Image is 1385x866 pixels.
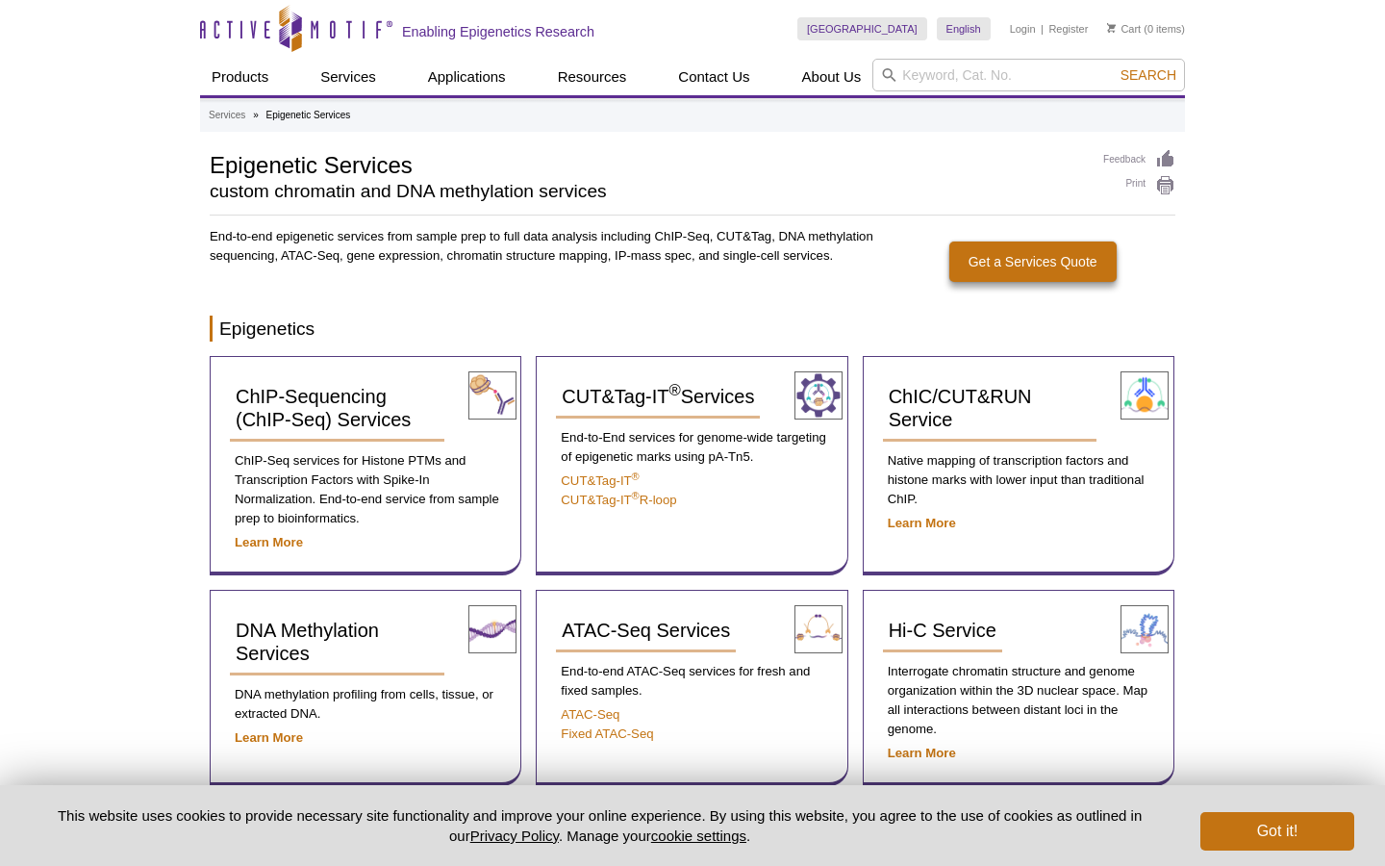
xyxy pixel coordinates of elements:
[556,428,827,467] p: End-to-End services for genome-wide targeting of epigenetic marks using pA-Tn5.
[235,535,303,549] a: Learn More
[1107,23,1116,33] img: Your Cart
[632,471,640,482] sup: ®
[556,610,736,652] a: ATAC-Seq Services
[561,493,676,507] a: CUT&Tag-IT®R-loop
[561,707,619,722] a: ATAC-Seq
[888,746,956,760] a: Learn More
[556,662,827,700] p: End-to-end ATAC-Seq services for fresh and fixed samples.
[651,828,746,844] button: cookie settings
[889,620,996,641] span: Hi-C Service
[1103,149,1175,170] a: Feedback
[209,107,245,124] a: Services
[883,610,1002,652] a: Hi-C Service
[230,376,444,442] a: ChIP-Sequencing (ChIP-Seq) Services
[883,376,1097,442] a: ChIC/CUT&RUN Service
[235,730,303,745] a: Learn More
[556,376,760,419] a: CUT&Tag-IT®Services
[632,490,640,501] sup: ®
[236,386,411,430] span: ChIP-Sequencing (ChIP-Seq) Services
[561,726,653,741] a: Fixed ATAC-Seq
[561,473,639,488] a: CUT&Tag-IT®
[230,685,501,724] p: DNA methylation profiling from cells, tissue, or extracted DNA.
[230,610,444,675] a: DNA Methylation Services
[210,227,875,266] p: End-to-end epigenetic services from sample prep to full data analysis including ChIP-Seq, CUT&Tag...
[210,183,1084,200] h2: custom chromatin and DNA methylation services
[31,805,1169,846] p: This website uses cookies to provide necessary site functionality and improve your online experie...
[562,386,754,407] span: CUT&Tag-IT Services
[791,59,873,95] a: About Us
[230,451,501,528] p: ChIP-Seq services for Histone PTMs and Transcription Factors with Spike-In Normalization. End-to-...
[937,17,991,40] a: English
[200,59,280,95] a: Products
[1041,17,1044,40] li: |
[470,828,559,844] a: Privacy Policy
[883,662,1154,739] p: Interrogate chromatin structure and genome organization within the 3D nuclear space. Map all inte...
[1121,371,1169,420] img: ChIC/CUT&RUN Service
[402,23,594,40] h2: Enabling Epigenetics Research
[546,59,639,95] a: Resources
[253,110,259,120] li: »
[1115,66,1182,84] button: Search
[883,451,1154,509] p: Native mapping of transcription factors and histone marks with lower input than traditional ChIP.
[236,620,379,664] span: DNA Methylation Services
[888,516,956,530] a: Learn More
[1010,22,1036,36] a: Login
[468,371,516,420] img: ChIP-Seq Services
[889,386,1032,430] span: ChIC/CUT&RUN Service
[1200,812,1354,851] button: Got it!
[667,59,761,95] a: Contact Us
[309,59,388,95] a: Services
[794,605,843,653] img: ATAC-Seq Services
[468,605,516,653] img: DNA Methylation Services
[949,242,1117,282] a: Get a Services Quote
[210,149,1084,178] h1: Epigenetic Services
[1107,22,1141,36] a: Cart
[1103,175,1175,196] a: Print
[1048,22,1088,36] a: Register
[668,382,680,400] sup: ®
[416,59,517,95] a: Applications
[1121,605,1169,653] img: Hi-C Service
[1121,67,1176,83] span: Search
[797,17,927,40] a: [GEOGRAPHIC_DATA]
[794,371,843,420] img: CUT&Tag-IT® Services
[210,316,1175,342] h2: Epigenetics
[872,59,1185,91] input: Keyword, Cat. No.
[265,110,350,120] li: Epigenetic Services
[1107,17,1185,40] li: (0 items)
[562,620,730,641] span: ATAC-Seq Services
